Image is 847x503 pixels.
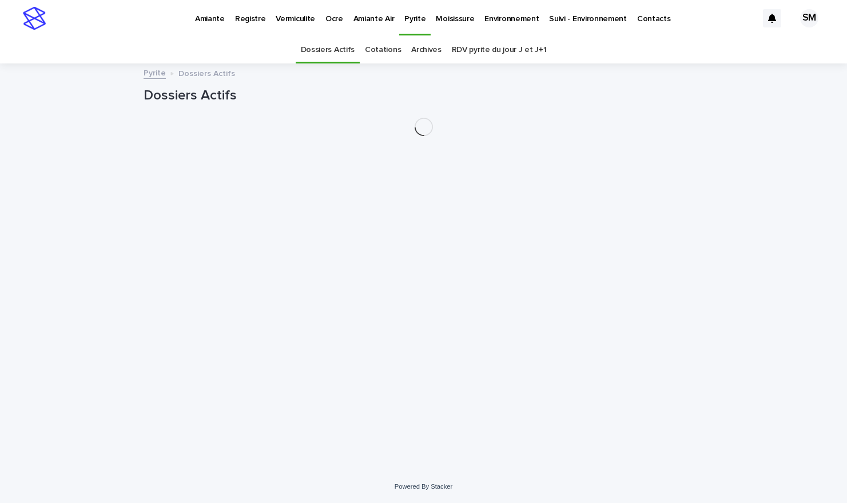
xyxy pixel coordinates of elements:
a: Pyrite [144,66,166,79]
a: Dossiers Actifs [301,37,355,63]
a: Cotations [365,37,401,63]
h1: Dossiers Actifs [144,87,704,104]
p: Dossiers Actifs [178,66,235,79]
div: SM [800,9,818,27]
a: RDV pyrite du jour J et J+1 [452,37,547,63]
img: stacker-logo-s-only.png [23,7,46,30]
a: Powered By Stacker [395,483,452,490]
a: Archives [411,37,442,63]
